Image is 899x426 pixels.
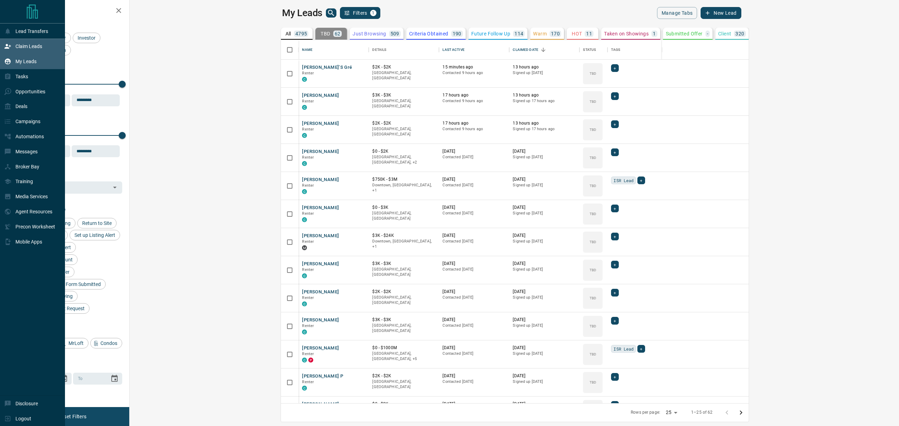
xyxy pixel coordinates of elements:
[442,351,506,357] p: Contacted [DATE]
[372,233,435,239] p: $3K - $24K
[302,289,339,295] button: [PERSON_NAME]
[302,324,314,328] span: Renter
[533,31,547,36] p: Warm
[372,126,435,137] p: [GEOGRAPHIC_DATA], [GEOGRAPHIC_DATA]
[613,93,616,100] span: +
[302,211,314,216] span: Renter
[590,295,596,301] p: TBD
[302,99,314,104] span: Renter
[372,211,435,221] p: [GEOGRAPHIC_DATA], [GEOGRAPHIC_DATA]
[583,40,596,60] div: Status
[372,289,435,295] p: $2K - $2K
[298,40,369,60] div: Name
[590,267,596,273] p: TBD
[734,406,748,420] button: Go to next page
[513,345,576,351] p: [DATE]
[718,31,731,36] p: Client
[442,177,506,182] p: [DATE]
[611,289,618,297] div: +
[372,154,435,165] p: East End, Toronto
[613,205,616,212] span: +
[657,7,697,19] button: Manage Tabs
[302,77,307,82] div: condos.ca
[409,31,448,36] p: Criteria Obtained
[442,98,506,104] p: Contacted 9 hours ago
[302,245,307,250] div: mrloft.ca
[442,205,506,211] p: [DATE]
[442,233,506,239] p: [DATE]
[107,372,122,386] button: Choose date
[371,11,376,15] span: 1
[372,345,435,351] p: $0 - $1000M
[513,233,576,239] p: [DATE]
[302,71,314,75] span: Renter
[509,40,579,60] div: Claimed Date
[442,126,506,132] p: Contacted 9 hours ago
[442,345,506,351] p: [DATE]
[590,155,596,160] p: TBD
[590,127,596,132] p: TBD
[442,239,506,244] p: Contacted [DATE]
[613,121,616,128] span: +
[613,289,616,296] span: +
[335,31,341,36] p: 62
[513,120,576,126] p: 13 hours ago
[613,261,616,268] span: +
[75,35,98,41] span: Investor
[295,31,307,36] p: 4795
[590,71,596,76] p: TBD
[372,261,435,267] p: $3K - $3K
[110,182,120,192] button: Open
[369,40,439,60] div: Details
[471,31,510,36] p: Future Follow Up
[302,380,314,384] span: Renter
[442,373,506,379] p: [DATE]
[653,31,656,36] p: 1
[590,352,596,357] p: TBD
[372,70,435,81] p: [GEOGRAPHIC_DATA], [GEOGRAPHIC_DATA]
[735,31,744,36] p: 320
[579,40,608,60] div: Status
[513,323,576,328] p: Signed up [DATE]
[611,401,618,409] div: +
[90,338,122,348] div: Condos
[611,40,620,60] div: Tags
[372,120,435,126] p: $2K - $2K
[321,31,330,36] p: TBD
[663,407,680,418] div: 25
[340,7,380,19] button: Filters1
[637,345,645,353] div: +
[513,182,576,188] p: Signed up [DATE]
[611,148,618,156] div: +
[442,289,506,295] p: [DATE]
[302,217,307,222] div: condos.ca
[302,105,307,110] div: condos.ca
[286,31,291,36] p: All
[372,205,435,211] p: $0 - $3K
[513,351,576,357] p: Signed up [DATE]
[372,40,386,60] div: Details
[302,301,307,306] div: condos.ca
[513,64,576,70] p: 13 hours ago
[442,401,506,407] p: [DATE]
[372,239,435,249] p: Toronto
[513,177,576,182] p: [DATE]
[572,31,582,36] p: HOT
[513,289,576,295] p: [DATE]
[302,373,343,380] button: [PERSON_NAME] P
[53,411,91,422] button: Reset Filters
[640,177,642,184] span: +
[640,345,642,352] span: +
[58,338,88,348] div: MrLoft
[453,31,461,36] p: 190
[372,64,435,70] p: $2K - $2K
[77,218,117,228] div: Return to Site
[513,92,576,98] p: 13 hours ago
[442,154,506,160] p: Contacted [DATE]
[302,92,339,99] button: [PERSON_NAME]
[302,239,314,244] span: Renter
[372,182,435,193] p: Toronto
[442,267,506,272] p: Contacted [DATE]
[302,205,339,211] button: [PERSON_NAME]
[326,8,336,18] button: search button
